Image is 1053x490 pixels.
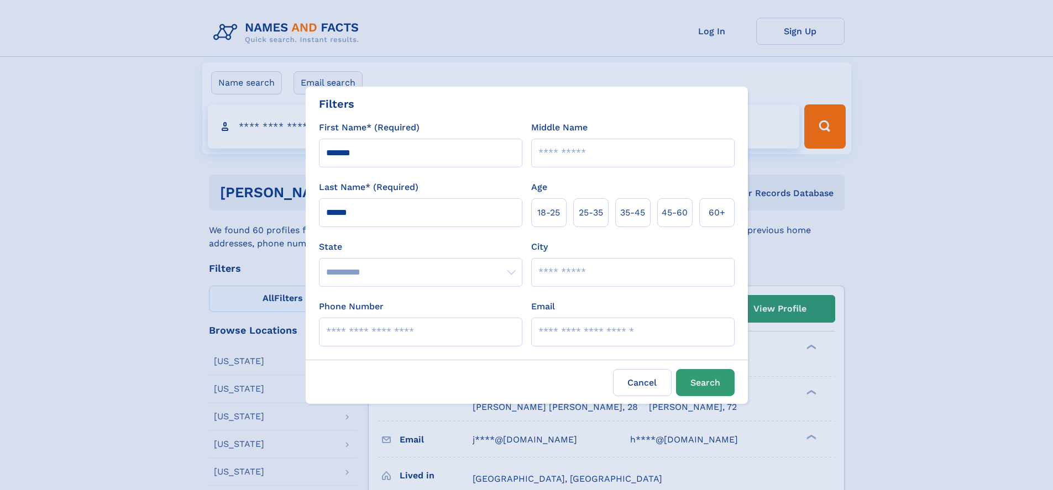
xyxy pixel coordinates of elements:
span: 45‑60 [662,206,688,219]
span: 25‑35 [579,206,603,219]
span: 18‑25 [537,206,560,219]
label: Phone Number [319,300,384,313]
span: 35‑45 [620,206,645,219]
button: Search [676,369,735,396]
span: 60+ [709,206,725,219]
label: Middle Name [531,121,588,134]
label: Email [531,300,555,313]
label: Last Name* (Required) [319,181,418,194]
label: Cancel [613,369,672,396]
div: Filters [319,96,354,112]
label: State [319,240,522,254]
label: City [531,240,548,254]
label: First Name* (Required) [319,121,420,134]
label: Age [531,181,547,194]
